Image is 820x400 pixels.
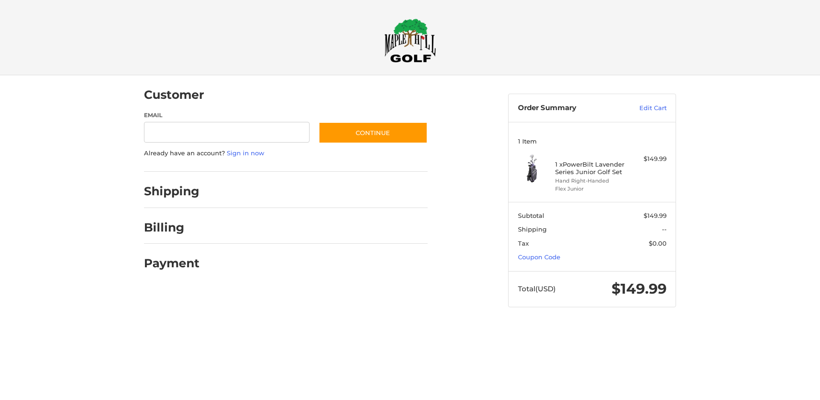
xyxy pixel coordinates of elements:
h2: Payment [144,256,199,271]
h2: Shipping [144,184,199,199]
span: -- [662,225,667,233]
h3: Order Summary [518,104,619,113]
span: Subtotal [518,212,544,219]
span: $149.99 [612,280,667,297]
a: Coupon Code [518,253,560,261]
span: Total (USD) [518,284,556,293]
a: Sign in now [227,149,264,157]
span: Shipping [518,225,547,233]
label: Email [144,111,310,120]
div: $149.99 [629,154,667,164]
h2: Billing [144,220,199,235]
span: Tax [518,240,529,247]
li: Flex Junior [555,185,627,193]
img: Maple Hill Golf [384,18,436,63]
a: Edit Cart [619,104,667,113]
span: $0.00 [649,240,667,247]
h3: 1 Item [518,137,667,145]
h4: 1 x PowerBilt Lavender Series Junior Golf Set [555,160,627,176]
h2: Customer [144,88,204,102]
li: Hand Right-Handed [555,177,627,185]
button: Continue [318,122,428,144]
span: $149.99 [644,212,667,219]
p: Already have an account? [144,149,428,158]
